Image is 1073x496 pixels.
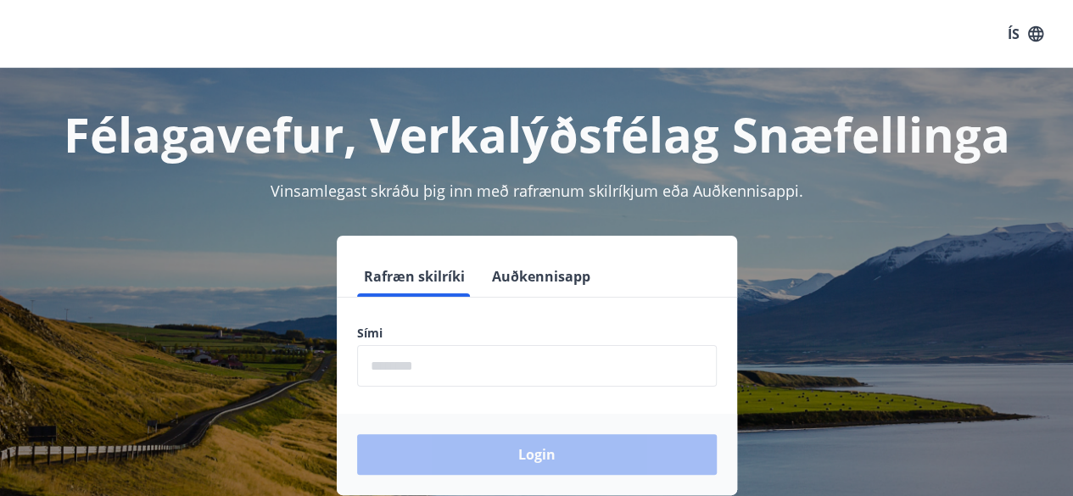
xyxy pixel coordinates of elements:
[20,102,1053,166] h1: Félagavefur, Verkalýðsfélag Snæfellinga
[357,325,717,342] label: Sími
[485,256,597,297] button: Auðkennisapp
[357,256,472,297] button: Rafræn skilríki
[271,181,803,201] span: Vinsamlegast skráðu þig inn með rafrænum skilríkjum eða Auðkennisappi.
[998,19,1053,49] button: ÍS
